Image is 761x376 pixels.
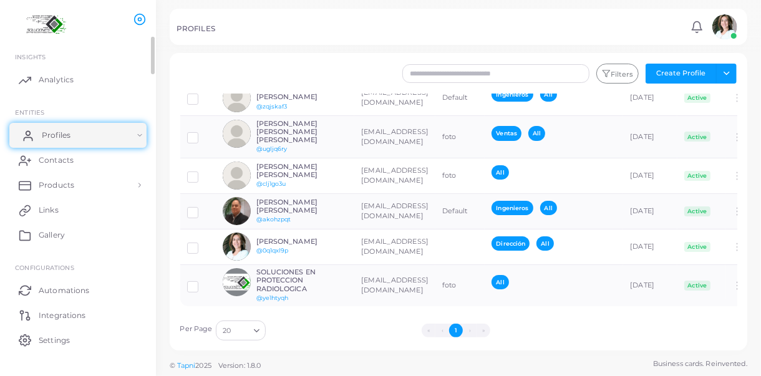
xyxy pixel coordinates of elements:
a: Contacts [9,148,147,173]
span: Dirección [492,236,530,251]
span: Integrations [39,310,85,321]
a: Integrations [9,302,147,327]
a: @0q1qxl9p [256,247,289,254]
img: avatar [223,161,251,190]
a: Products [9,173,147,198]
td: foto [435,264,485,306]
span: 20 [223,324,231,337]
h6: [PERSON_NAME] [PERSON_NAME] [256,198,348,215]
span: Ventas [492,126,521,140]
a: Analytics [9,67,147,92]
span: Active [684,132,710,142]
button: Create Profile [646,64,717,84]
a: @ugljq6ry [256,145,288,152]
a: @akohzpqt [256,216,291,223]
span: Version: 1.8.0 [218,361,261,370]
button: Go to page 1 [449,324,463,337]
td: [DATE] [623,193,677,229]
span: Contacts [39,155,74,166]
a: avatar [709,14,740,39]
span: All [528,126,545,140]
td: [DATE] [623,158,677,193]
h6: [PERSON_NAME] [PERSON_NAME] [256,163,348,179]
button: Filters [596,64,639,84]
span: Products [39,180,74,191]
img: avatar [223,84,251,112]
span: All [492,165,508,180]
span: INSIGHTS [15,53,46,60]
a: @clj1go3u [256,180,286,187]
span: Active [684,281,710,291]
a: Profiles [9,123,147,148]
span: Configurations [15,264,74,271]
input: Search for option [232,324,249,337]
span: All [540,87,557,102]
td: [EMAIL_ADDRESS][DOMAIN_NAME] [354,264,435,306]
h5: PROFILES [177,24,215,33]
a: @ye1htyqh [256,294,289,301]
a: Links [9,198,147,223]
span: © [170,360,261,371]
img: avatar [223,120,251,148]
td: [DATE] [623,80,677,116]
span: All [540,201,557,215]
td: [EMAIL_ADDRESS][DOMAIN_NAME] [354,116,435,158]
a: Settings [9,327,147,352]
ul: Pagination [269,324,643,337]
a: Automations [9,277,147,302]
span: Settings [39,335,70,346]
td: Default [435,80,485,116]
td: [EMAIL_ADDRESS][DOMAIN_NAME] [354,229,435,264]
span: All [536,236,553,251]
span: Gallery [39,229,65,241]
span: Ingenieros [492,201,533,215]
label: Per Page [180,324,213,334]
td: [DATE] [623,229,677,264]
td: foto [435,158,485,193]
span: Ingenieros [492,87,533,102]
img: logo [11,12,80,35]
a: Gallery [9,223,147,248]
img: avatar [712,14,737,39]
td: [DATE] [623,264,677,306]
span: Profiles [42,130,70,141]
td: [DATE] [623,116,677,158]
span: Active [684,171,710,181]
a: @zqjskaf3 [256,103,288,110]
td: Default [435,193,485,229]
td: foto [435,116,485,158]
td: [EMAIL_ADDRESS][DOMAIN_NAME] [354,158,435,193]
h6: [PERSON_NAME] [256,238,348,246]
span: Automations [39,285,89,296]
span: Active [684,93,710,103]
span: 2025 [195,360,211,371]
span: Active [684,206,710,216]
td: [EMAIL_ADDRESS][DOMAIN_NAME] [354,193,435,229]
span: Active [684,242,710,252]
span: ENTITIES [15,108,44,116]
div: Search for option [216,321,266,340]
a: Tapni [177,361,196,370]
span: Analytics [39,74,74,85]
span: Links [39,205,59,216]
span: Business cards. Reinvented. [653,359,747,369]
td: [EMAIL_ADDRESS][DOMAIN_NAME] [354,80,435,116]
img: avatar [223,268,251,296]
span: All [492,275,508,289]
h6: SOLUCIONES EN PROTECCION RADIOLOGICA [256,268,348,293]
h6: [PERSON_NAME] [PERSON_NAME] [PERSON_NAME] [256,120,348,145]
img: avatar [223,197,251,225]
img: avatar [223,233,251,261]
